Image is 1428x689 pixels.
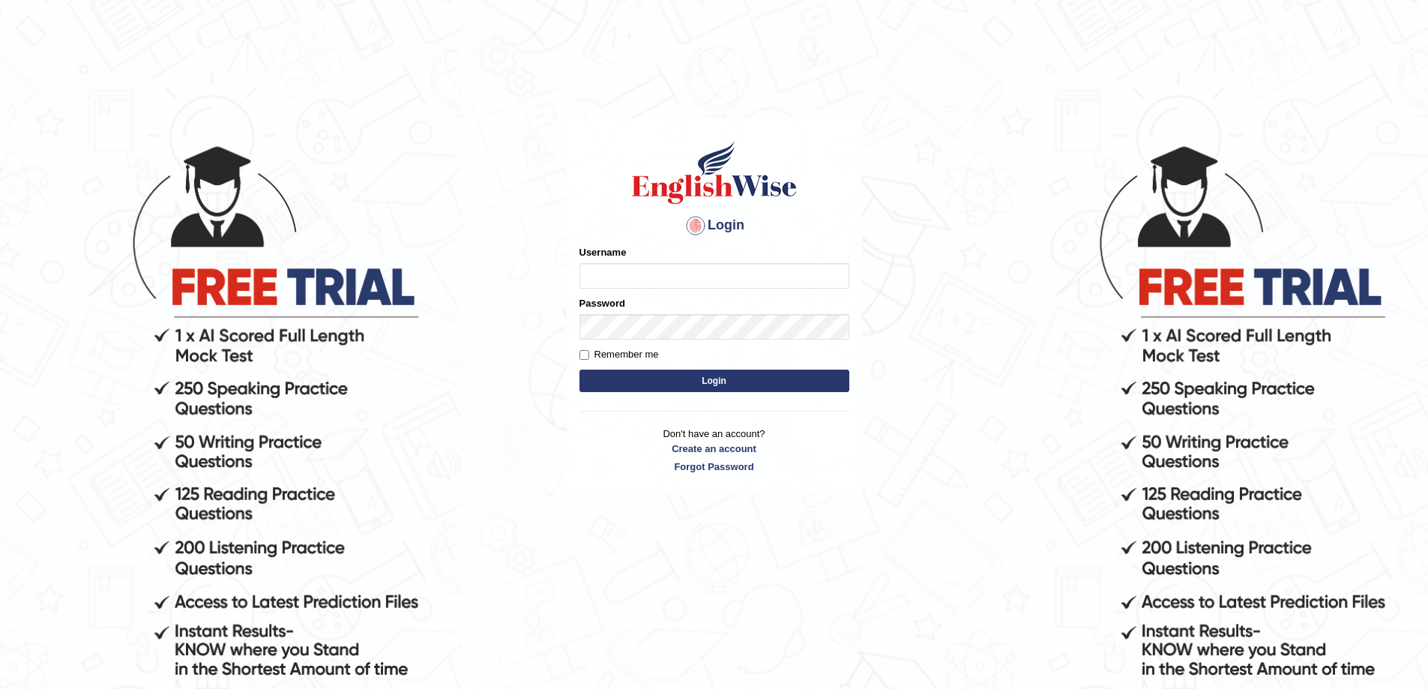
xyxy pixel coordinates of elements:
label: Username [579,245,627,259]
label: Remember me [579,347,659,362]
img: Logo of English Wise sign in for intelligent practice with AI [629,139,800,206]
a: Forgot Password [579,460,849,474]
p: Don't have an account? [579,427,849,473]
button: Login [579,370,849,392]
a: Create an account [579,442,849,456]
label: Password [579,296,625,310]
h4: Login [579,214,849,238]
input: Remember me [579,350,589,360]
